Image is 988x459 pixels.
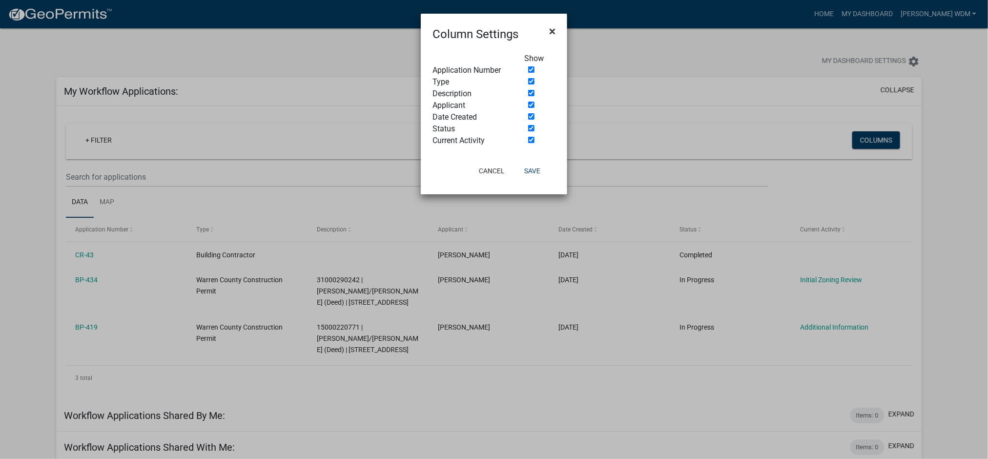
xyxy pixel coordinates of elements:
[471,162,513,180] button: Cancel
[425,64,517,76] div: Application Number
[516,162,548,180] button: Save
[425,111,517,123] div: Date Created
[432,25,518,43] h4: Column Settings
[425,76,517,88] div: Type
[425,135,517,146] div: Current Activity
[549,24,556,38] span: ×
[517,53,563,64] div: Show
[425,100,517,111] div: Applicant
[425,88,517,100] div: Description
[425,123,517,135] div: Status
[541,18,563,45] button: Close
